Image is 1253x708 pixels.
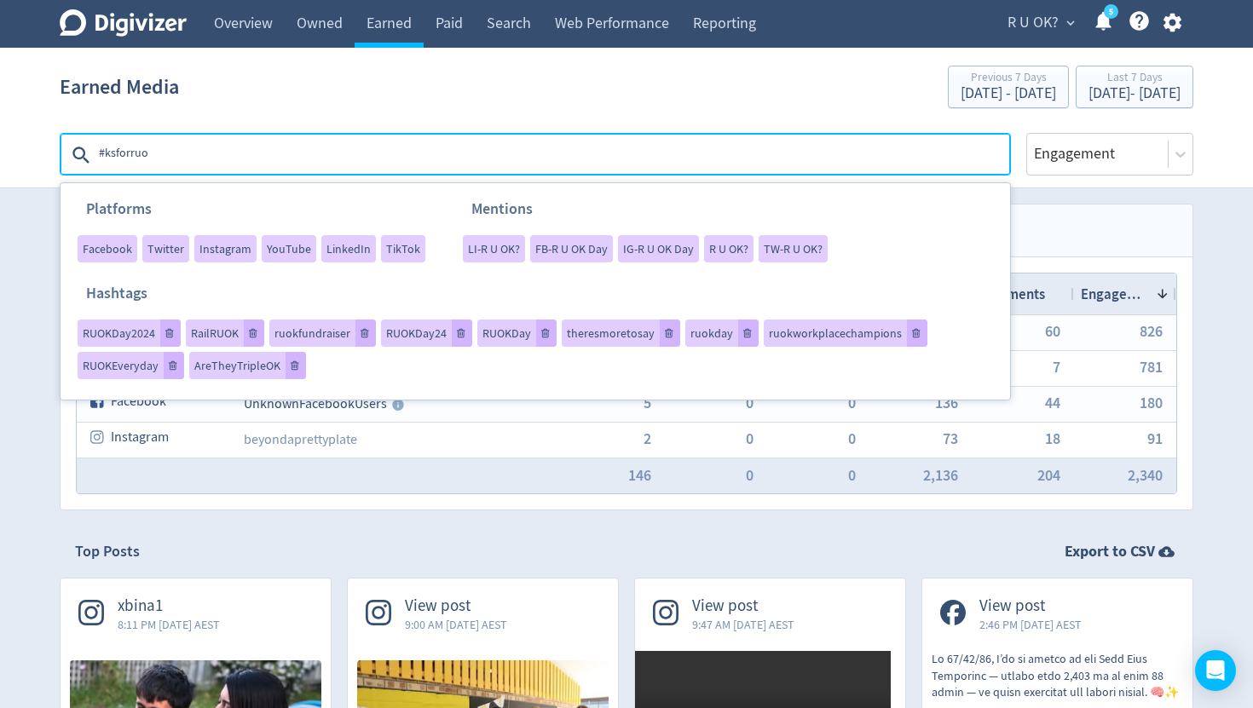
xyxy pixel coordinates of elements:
button: 44 [1045,395,1060,411]
h3: Mentions [446,199,828,235]
button: 2,136 [923,468,958,483]
span: Instagram [199,243,251,255]
button: 2 [644,431,651,446]
div: Last 7 Days [1088,72,1181,86]
strong: Export to CSV [1065,541,1155,562]
div: [DATE] - [DATE] [1088,86,1181,101]
a: beyondaprettyplate [244,431,357,448]
button: 60 [1045,324,1060,339]
button: Previous 7 Days[DATE] - [DATE] [948,66,1069,108]
a: 5 [1104,4,1118,19]
span: Engagement [1081,285,1149,303]
span: TikTok [386,243,420,255]
span: xbina1 [118,596,220,616]
svg: facebook [90,394,106,409]
span: View post [692,596,794,616]
button: 136 [935,395,958,411]
button: 0 [848,431,856,446]
button: 826 [1140,324,1163,339]
span: RUOKDay [482,327,531,339]
span: Facebook [111,385,166,418]
span: TW-R U OK? [764,243,823,255]
button: 91 [1147,431,1163,446]
span: IG-R U OK Day [623,243,694,255]
text: 5 [1109,6,1113,18]
span: View post [979,596,1082,616]
span: Instagram [111,421,169,454]
button: Last 7 Days[DATE]- [DATE] [1076,66,1193,108]
button: 0 [746,395,754,411]
button: 73 [943,431,958,446]
button: 7 [1053,360,1060,375]
span: RUOKDay24 [386,327,447,339]
span: 2:46 PM [DATE] AEST [979,616,1082,633]
span: Facebook [83,243,132,255]
span: 8:11 PM [DATE] AEST [118,616,220,633]
span: View post [405,596,507,616]
h3: Platforms [61,199,425,235]
div: Previous 7 Days [961,72,1056,86]
svg: instagram [90,429,106,445]
div: Open Intercom Messenger [1195,650,1236,691]
span: LI-R U OK? [468,243,520,255]
button: 2,340 [1128,468,1163,483]
span: 9:47 AM [DATE] AEST [692,616,794,633]
span: R U OK? [709,243,748,255]
button: 18 [1045,431,1060,446]
span: 9:00 AM [DATE] AEST [405,616,507,633]
button: 146 [628,468,651,483]
button: 0 [848,395,856,411]
button: 0 [746,468,754,483]
button: R U OK? [1002,9,1079,37]
span: ruokworkplacechampions [769,327,902,339]
h1: Earned Media [60,60,179,114]
span: RUOKDay2024 [83,327,155,339]
span: ruokfundraiser [274,327,350,339]
button: 204 [1037,468,1060,483]
button: 0 [746,431,754,446]
span: FB-R U OK Day [535,243,608,255]
span: ruokday [690,327,733,339]
span: Twitter [147,243,184,255]
span: AreTheyTripleOK [194,360,280,371]
span: RailRUOK [191,327,239,339]
span: theresmoretosay [567,327,655,339]
div: [DATE] - [DATE] [961,86,1056,101]
button: 180 [1140,395,1163,411]
h3: Hashtags [61,283,990,319]
span: Comments [979,285,1045,303]
span: expand_more [1063,15,1078,31]
button: 5 [644,395,651,411]
span: Unknown Facebook Users [244,395,387,412]
button: 0 [848,468,856,483]
h2: Top Posts [75,541,140,562]
span: LinkedIn [326,243,371,255]
button: 781 [1140,360,1163,375]
span: YouTube [267,243,311,255]
span: RUOKEveryday [83,360,159,371]
span: R U OK? [1008,9,1059,37]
